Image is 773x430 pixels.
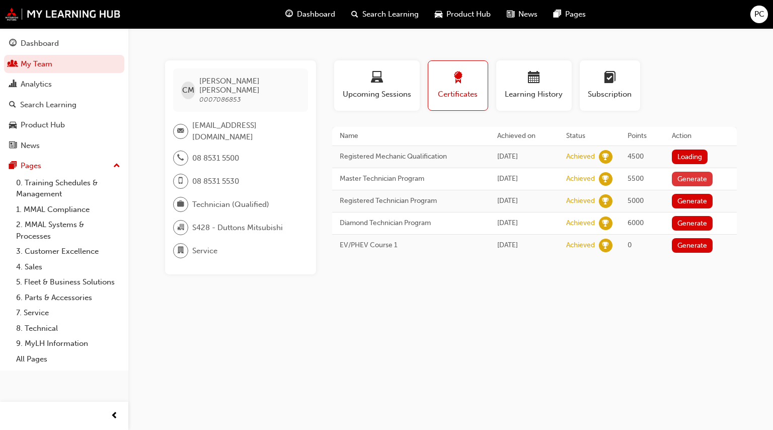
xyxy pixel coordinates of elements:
span: CM [182,85,194,96]
a: news-iconNews [499,4,546,25]
span: chart-icon [9,80,17,89]
span: PC [754,9,764,20]
td: Registered Technician Program [332,190,490,212]
span: Mon Jan 01 2024 10:31:00 GMT+1030 (Australian Central Daylight Time) [497,152,518,161]
span: Wed Oct 18 2023 17:20:05 GMT+1030 (Australian Central Daylight Time) [497,174,518,183]
span: Certificates [436,89,480,100]
td: Master Technician Program [332,168,490,190]
span: Wed Jun 18 2014 09:31:00 GMT+0930 (Australian Central Standard Time) [497,241,518,249]
span: 5500 [628,174,644,183]
td: Diamond Technician Program [332,212,490,234]
button: Upcoming Sessions [334,60,420,111]
button: Certificates [428,60,488,111]
span: 5000 [628,196,644,205]
th: Status [559,127,620,146]
a: My Team [4,55,124,74]
a: 8. Technical [12,321,124,336]
a: Analytics [4,75,124,94]
div: Achieved [566,219,595,228]
span: learningRecordVerb_ACHIEVE-icon [599,217,612,230]
a: 2. MMAL Systems & Processes [12,217,124,244]
span: [PERSON_NAME] [PERSON_NAME] [199,77,299,95]
button: PC [750,6,768,23]
button: Learning History [496,60,572,111]
span: 4500 [628,152,644,161]
a: 1. MMAL Compliance [12,202,124,218]
div: Achieved [566,196,595,206]
div: Search Learning [20,99,76,111]
button: Generate [672,194,713,208]
span: laptop-icon [371,71,383,85]
span: up-icon [113,160,120,173]
span: S428 - Duttons Mitsubishi [192,222,283,234]
span: Learning History [504,89,564,100]
span: 0007086853 [199,95,241,104]
button: Loading [672,150,708,164]
span: Thu Aug 17 2023 11:35:47 GMT+0930 (Australian Central Standard Time) [497,196,518,205]
span: Technician (Qualified) [192,199,269,210]
span: Upcoming Sessions [342,89,412,100]
div: Achieved [566,241,595,250]
span: Service [192,245,217,257]
span: news-icon [507,8,514,21]
button: Subscription [580,60,640,111]
button: Generate [672,172,713,186]
span: department-icon [177,244,184,257]
div: Achieved [566,152,595,162]
a: All Pages [12,351,124,367]
span: people-icon [9,60,17,69]
span: search-icon [351,8,358,21]
a: mmal [5,8,121,21]
span: News [518,9,537,20]
span: 08 8531 5500 [192,153,239,164]
span: organisation-icon [177,221,184,234]
span: briefcase-icon [177,198,184,211]
span: learningplan-icon [604,71,616,85]
a: 3. Customer Excellence [12,244,124,259]
div: Product Hub [21,119,65,131]
a: 0. Training Schedules & Management [12,175,124,202]
a: Product Hub [4,116,124,134]
a: 9. MyLH Information [12,336,124,351]
button: Pages [4,157,124,175]
span: learningRecordVerb_ACHIEVE-icon [599,150,612,164]
span: pages-icon [554,8,561,21]
span: learningRecordVerb_ACHIEVE-icon [599,239,612,252]
span: Dashboard [297,9,335,20]
span: Pages [565,9,586,20]
a: guage-iconDashboard [277,4,343,25]
th: Name [332,127,490,146]
span: Search Learning [362,9,419,20]
a: Dashboard [4,34,124,53]
div: Pages [21,160,41,172]
span: learningRecordVerb_ACHIEVE-icon [599,172,612,186]
span: mobile-icon [177,175,184,188]
span: 6000 [628,219,644,227]
span: guage-icon [9,39,17,48]
a: 6. Parts & Accessories [12,290,124,306]
td: Registered Mechanic Qualification [332,146,490,168]
a: 4. Sales [12,259,124,275]
a: search-iconSearch Learning [343,4,427,25]
a: pages-iconPages [546,4,594,25]
span: email-icon [177,125,184,138]
th: Achieved on [490,127,559,146]
a: 7. Service [12,305,124,321]
td: EV/PHEV Course 1 [332,234,490,256]
button: Generate [672,238,713,253]
span: 08 8531 5530 [192,176,239,187]
span: learningRecordVerb_ACHIEVE-icon [599,194,612,208]
span: news-icon [9,141,17,151]
span: Wed Sep 17 2014 09:31:00 GMT+0930 (Australian Central Standard Time) [497,219,518,227]
span: guage-icon [285,8,293,21]
div: News [21,140,40,152]
span: search-icon [9,101,16,110]
span: Subscription [587,89,633,100]
a: car-iconProduct Hub [427,4,499,25]
span: award-icon [452,71,464,85]
span: 0 [628,241,632,249]
span: prev-icon [111,410,118,422]
div: Analytics [21,79,52,90]
span: pages-icon [9,162,17,171]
